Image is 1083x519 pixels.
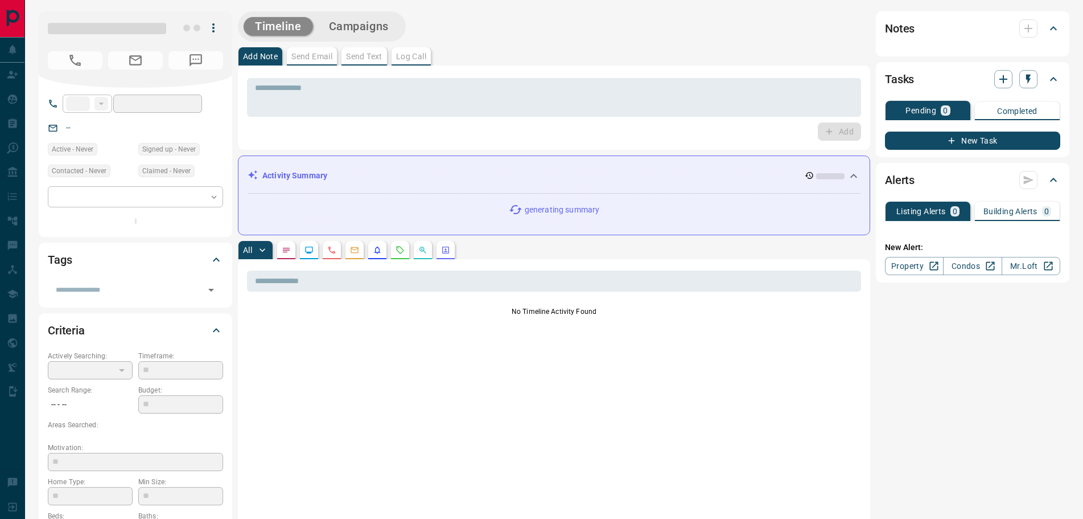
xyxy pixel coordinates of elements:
[896,207,946,215] p: Listing Alerts
[48,420,223,430] p: Areas Searched:
[282,246,291,255] svg: Notes
[243,52,278,60] p: Add Note
[983,207,1037,215] p: Building Alerts
[943,257,1002,275] a: Condos
[247,307,861,317] p: No Timeline Activity Found
[885,242,1060,254] p: New Alert:
[525,204,599,216] p: generating summary
[396,246,405,255] svg: Requests
[905,107,936,115] p: Pending
[48,443,223,453] p: Motivation:
[203,282,219,298] button: Open
[885,66,1060,93] div: Tasks
[142,144,196,155] span: Signed up - Never
[885,171,915,189] h2: Alerts
[48,477,133,487] p: Home Type:
[885,257,944,275] a: Property
[52,144,93,155] span: Active - Never
[48,385,133,395] p: Search Range:
[441,246,450,255] svg: Agent Actions
[48,246,223,273] div: Tags
[138,477,223,487] p: Min Size:
[168,51,223,70] span: No Number
[1044,207,1049,215] p: 0
[418,246,427,255] svg: Opportunities
[66,123,71,132] a: --
[243,246,252,254] p: All
[262,170,327,182] p: Activity Summary
[48,251,72,269] h2: Tags
[248,165,860,186] div: Activity Summary
[142,165,191,177] span: Claimed - Never
[48,321,85,340] h2: Criteria
[48,395,133,414] p: -- - --
[48,317,223,344] div: Criteria
[52,165,106,177] span: Contacted - Never
[373,246,382,255] svg: Listing Alerts
[138,385,223,395] p: Budget:
[885,132,1060,150] button: New Task
[350,246,359,255] svg: Emails
[48,351,133,361] p: Actively Searching:
[885,19,915,38] h2: Notes
[327,246,336,255] svg: Calls
[997,107,1037,115] p: Completed
[318,17,400,36] button: Campaigns
[885,70,914,88] h2: Tasks
[885,15,1060,42] div: Notes
[943,107,948,115] p: 0
[244,17,313,36] button: Timeline
[1002,257,1060,275] a: Mr.Loft
[304,246,314,255] svg: Lead Browsing Activity
[108,51,163,70] span: No Email
[48,51,102,70] span: No Number
[885,166,1060,194] div: Alerts
[953,207,957,215] p: 0
[138,351,223,361] p: Timeframe:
